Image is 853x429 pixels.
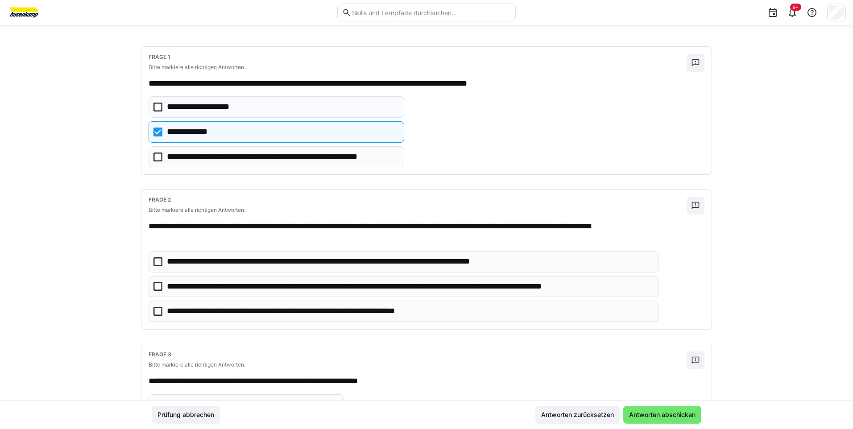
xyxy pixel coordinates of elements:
span: 9+ [793,4,799,10]
button: Antworten abschicken [623,406,701,424]
span: Prüfung abbrechen [156,410,215,419]
h4: Frage 1 [149,54,687,60]
p: Bitte markiere alle richtigen Antworten. [149,361,687,368]
p: Bitte markiere alle richtigen Antworten. [149,206,687,214]
h4: Frage 2 [149,197,687,203]
button: Prüfung abbrechen [152,406,220,424]
h4: Frage 3 [149,351,687,358]
span: Antworten abschicken [628,410,697,419]
span: Antworten zurücksetzen [540,410,615,419]
input: Skills und Lernpfade durchsuchen… [351,8,511,16]
button: Antworten zurücksetzen [535,406,620,424]
p: Bitte markiere alle richtigen Antworten. [149,64,687,71]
